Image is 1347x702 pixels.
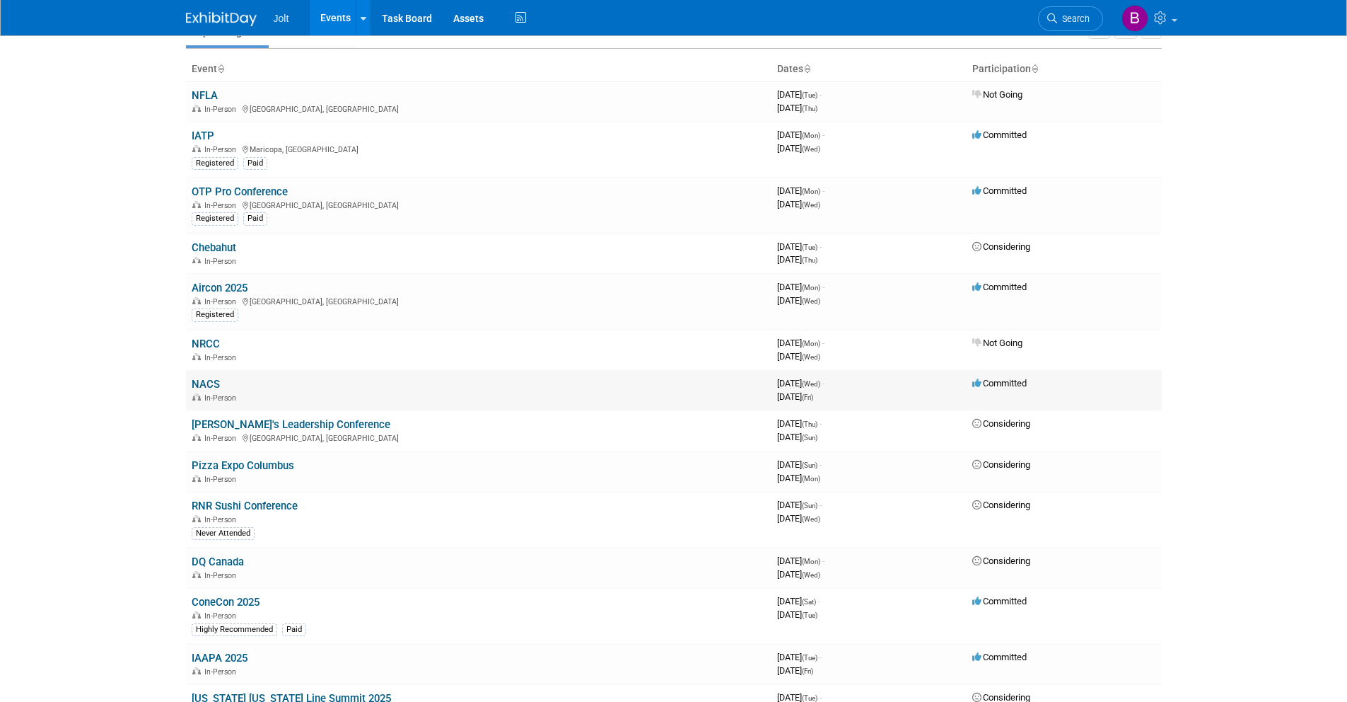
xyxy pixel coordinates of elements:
span: [DATE] [777,513,820,524]
span: (Tue) [802,694,817,702]
span: (Thu) [802,105,817,113]
a: Chebahut [192,241,236,254]
span: Committed [972,652,1027,662]
span: [DATE] [777,143,820,154]
span: [DATE] [777,596,820,606]
span: [DATE] [777,459,822,470]
span: Considering [972,459,1030,470]
a: Aircon 2025 [192,282,247,294]
div: [GEOGRAPHIC_DATA], [GEOGRAPHIC_DATA] [192,432,766,443]
span: (Sun) [802,434,817,442]
span: In-Person [204,667,240,677]
span: [DATE] [777,103,817,113]
span: [DATE] [777,652,822,662]
span: Search [1057,13,1090,24]
img: In-Person Event [192,257,201,264]
a: NACS [192,378,220,391]
a: NFLA [192,89,218,102]
a: IAAPA 2025 [192,652,247,664]
a: [PERSON_NAME]'s Leadership Conference [192,418,390,431]
span: [DATE] [777,473,820,483]
a: Sort by Start Date [803,63,810,74]
span: Considering [972,241,1030,252]
span: [DATE] [777,89,822,100]
span: In-Person [204,145,240,154]
a: Sort by Participation Type [1031,63,1038,74]
span: In-Person [204,611,240,621]
span: [DATE] [777,185,824,196]
span: Committed [972,185,1027,196]
span: (Wed) [802,145,820,153]
img: In-Person Event [192,145,201,152]
span: (Tue) [802,654,817,662]
span: [DATE] [777,351,820,362]
span: - [818,596,820,606]
div: Paid [243,157,267,170]
img: In-Person Event [192,105,201,112]
span: In-Person [204,393,240,403]
span: (Fri) [802,667,813,675]
span: [DATE] [777,295,820,306]
span: [DATE] [777,500,822,510]
span: (Wed) [802,380,820,388]
div: Registered [192,212,238,225]
span: In-Person [204,297,240,306]
span: [DATE] [777,418,822,429]
span: [DATE] [777,338,824,348]
img: In-Person Event [192,393,201,401]
img: In-Person Event [192,475,201,482]
div: Highly Recommended [192,623,277,636]
span: (Sat) [802,598,816,606]
span: Jolt [274,13,289,24]
span: (Mon) [802,284,820,292]
img: ExhibitDay [186,12,257,26]
a: RNR Sushi Conference [192,500,298,512]
span: - [820,418,822,429]
div: Registered [192,157,238,170]
span: Not Going [972,338,1022,348]
th: Participation [967,57,1162,81]
span: - [822,338,824,348]
span: (Tue) [802,243,817,251]
span: (Mon) [802,340,820,347]
a: OTP Pro Conference [192,185,288,198]
span: - [820,500,822,510]
span: (Fri) [802,393,813,401]
span: In-Person [204,475,240,484]
img: In-Person Event [192,297,201,304]
span: Committed [972,378,1027,389]
span: (Tue) [802,91,817,99]
a: NRCC [192,338,220,350]
span: - [822,130,824,140]
div: [GEOGRAPHIC_DATA], [GEOGRAPHIC_DATA] [192,199,766,210]
span: In-Person [204,257,240,266]
span: - [822,282,824,292]
th: Event [186,57,771,81]
span: Considering [972,418,1030,429]
span: Committed [972,282,1027,292]
span: (Thu) [802,256,817,264]
div: Paid [282,623,306,636]
a: Pizza Expo Columbus [192,459,294,472]
div: Maricopa, [GEOGRAPHIC_DATA] [192,143,766,154]
span: In-Person [204,201,240,210]
span: Considering [972,556,1030,566]
a: DQ Canada [192,556,244,568]
span: - [822,378,824,389]
span: - [822,556,824,566]
span: (Mon) [802,132,820,139]
span: (Mon) [802,188,820,195]
span: [DATE] [777,609,817,620]
img: In-Person Event [192,201,201,208]
th: Dates [771,57,967,81]
span: (Mon) [802,558,820,565]
span: (Thu) [802,420,817,428]
img: In-Person Event [192,667,201,674]
img: In-Person Event [192,353,201,360]
span: (Wed) [802,297,820,305]
div: Paid [243,212,267,225]
img: In-Person Event [192,434,201,441]
span: [DATE] [777,254,817,265]
span: Committed [972,596,1027,606]
span: [DATE] [777,432,817,442]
